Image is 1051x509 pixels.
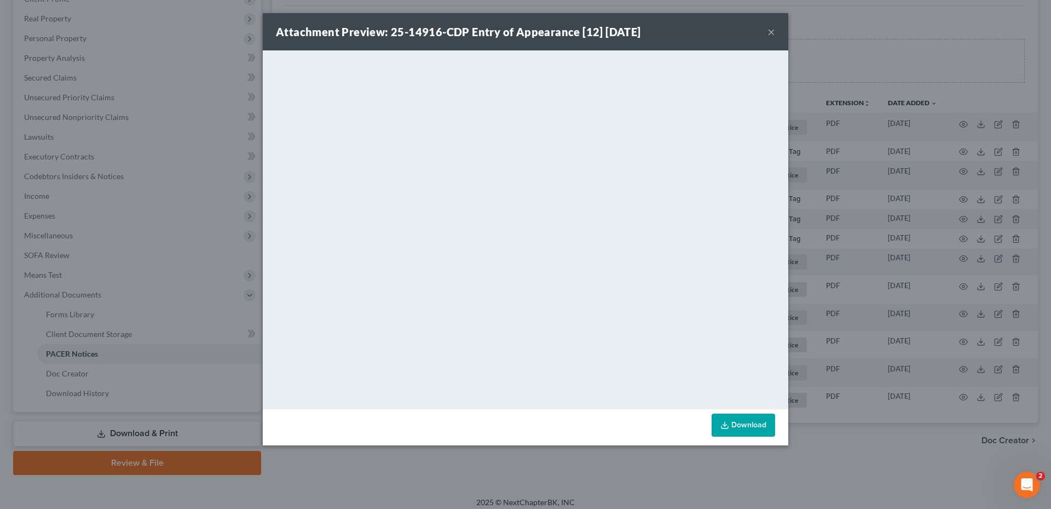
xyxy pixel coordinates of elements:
strong: Attachment Preview: 25-14916-CDP Entry of Appearance [12] [DATE] [276,25,641,38]
a: Download [712,414,775,437]
iframe: Intercom live chat [1014,472,1040,498]
button: × [767,25,775,38]
iframe: <object ng-attr-data='[URL][DOMAIN_NAME]' type='application/pdf' width='100%' height='650px'></ob... [263,50,788,407]
span: 2 [1036,472,1045,481]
